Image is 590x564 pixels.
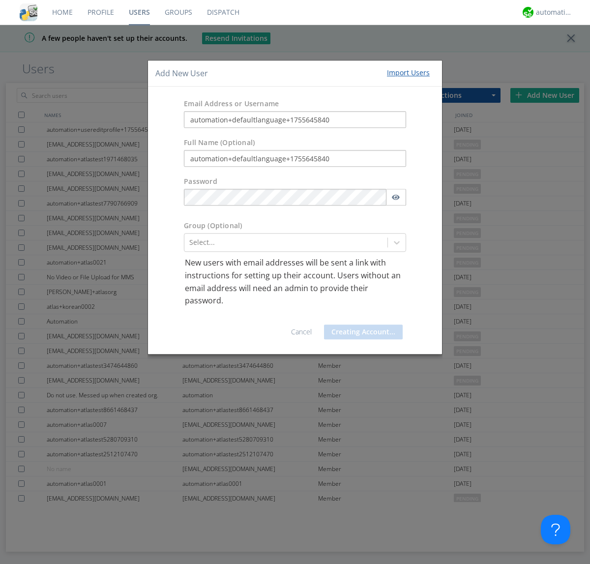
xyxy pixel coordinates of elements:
[184,221,242,231] label: Group (Optional)
[523,7,533,18] img: d2d01cd9b4174d08988066c6d424eccd
[536,7,573,17] div: automation+atlas
[387,68,430,78] div: Import Users
[184,112,406,128] input: e.g. email@address.com, Housekeeping1
[20,3,37,21] img: cddb5a64eb264b2086981ab96f4c1ba7
[184,150,406,167] input: Julie Appleseed
[185,257,405,307] p: New users with email addresses will be sent a link with instructions for setting up their account...
[291,327,312,336] a: Cancel
[184,177,217,187] label: Password
[324,325,403,339] button: Creating Account...
[184,138,255,148] label: Full Name (Optional)
[155,68,208,79] h4: Add New User
[184,99,279,109] label: Email Address or Username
